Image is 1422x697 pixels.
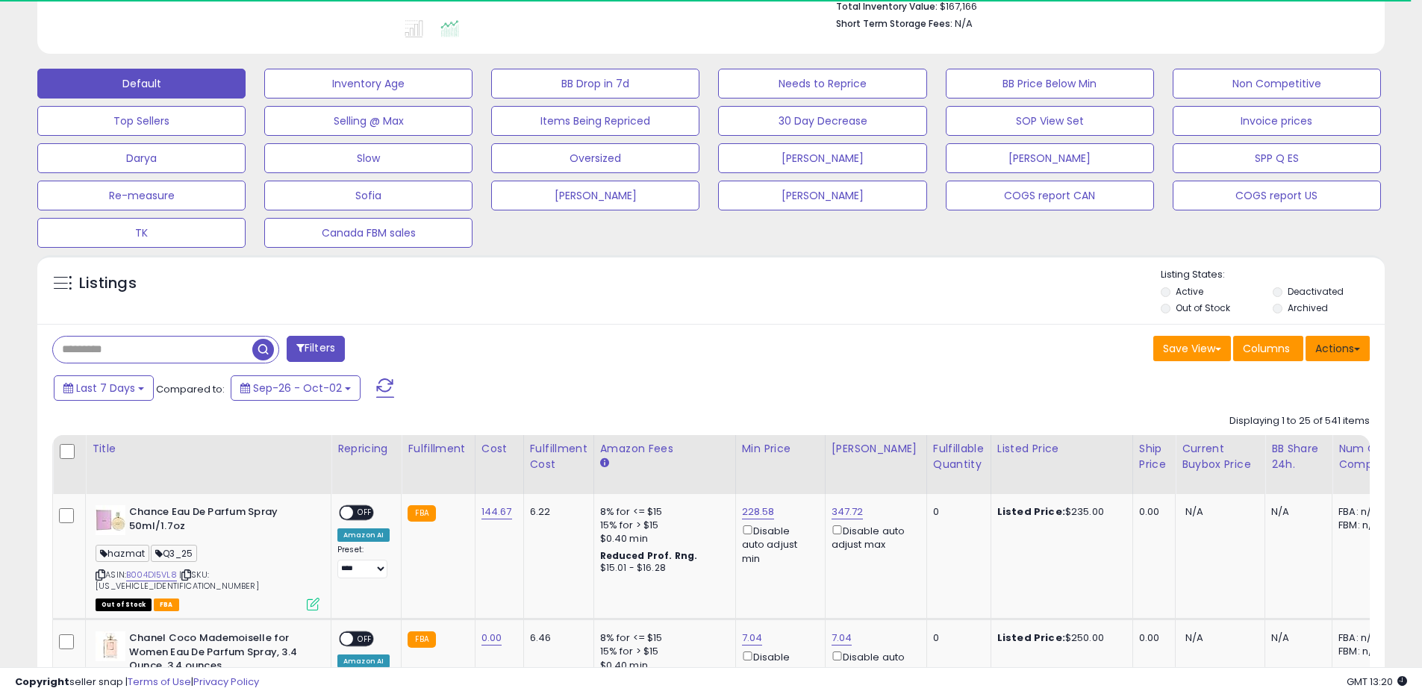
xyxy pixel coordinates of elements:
[96,505,125,535] img: 31SGfSjEB6L._SL40_.jpg
[600,457,609,470] small: Amazon Fees.
[955,16,973,31] span: N/A
[54,375,154,401] button: Last 7 Days
[231,375,361,401] button: Sep-26 - Oct-02
[997,631,1065,645] b: Listed Price:
[742,648,814,692] div: Disable auto adjust min
[264,69,473,99] button: Inventory Age
[600,505,724,519] div: 8% for <= $15
[128,675,191,689] a: Terms of Use
[742,504,775,519] a: 228.58
[1243,341,1290,356] span: Columns
[946,143,1154,173] button: [PERSON_NAME]
[1176,301,1230,314] label: Out of Stock
[264,143,473,173] button: Slow
[408,441,468,457] div: Fulfillment
[600,519,724,532] div: 15% for > $15
[1139,505,1164,519] div: 0.00
[832,631,852,646] a: 7.04
[1182,441,1259,472] div: Current Buybox Price
[96,569,259,591] span: | SKU: [US_VEHICLE_IDENTIFICATION_NUMBER]
[933,505,979,519] div: 0
[1161,268,1385,282] p: Listing States:
[832,441,920,457] div: [PERSON_NAME]
[337,528,390,542] div: Amazon AI
[126,569,177,581] a: B004DI5VL8
[15,675,69,689] strong: Copyright
[1139,441,1169,472] div: Ship Price
[997,504,1065,519] b: Listed Price:
[946,106,1154,136] button: SOP View Set
[96,545,149,562] span: hazmat
[1338,441,1393,472] div: Num of Comp.
[337,441,395,457] div: Repricing
[946,69,1154,99] button: BB Price Below Min
[832,522,915,551] div: Disable auto adjust max
[1173,69,1381,99] button: Non Competitive
[933,441,985,472] div: Fulfillable Quantity
[15,675,259,690] div: seller snap | |
[96,505,319,609] div: ASIN:
[832,504,864,519] a: 347.72
[997,505,1121,519] div: $235.00
[491,181,699,210] button: [PERSON_NAME]
[37,218,246,248] button: TK
[491,69,699,99] button: BB Drop in 7d
[1338,505,1388,519] div: FBA: n/a
[193,675,259,689] a: Privacy Policy
[96,631,125,661] img: 310HluTNLOL._SL40_.jpg
[1338,645,1388,658] div: FBM: n/a
[1173,181,1381,210] button: COGS report US
[1338,519,1388,532] div: FBM: n/a
[96,598,152,611] span: All listings that are currently out of stock and unavailable for purchase on Amazon
[481,441,517,457] div: Cost
[718,69,926,99] button: Needs to Reprice
[836,17,952,30] b: Short Term Storage Fees:
[1185,631,1203,645] span: N/A
[37,143,246,173] button: Darya
[37,69,246,99] button: Default
[37,181,246,210] button: Re-measure
[337,545,390,578] div: Preset:
[1306,336,1370,361] button: Actions
[1173,106,1381,136] button: Invoice prices
[264,106,473,136] button: Selling @ Max
[832,648,915,678] div: Disable auto adjust max
[600,562,724,575] div: $15.01 - $16.28
[718,143,926,173] button: [PERSON_NAME]
[1229,414,1370,428] div: Displaying 1 to 25 of 541 items
[264,181,473,210] button: Sofia
[530,441,587,472] div: Fulfillment Cost
[600,532,724,546] div: $0.40 min
[742,522,814,566] div: Disable auto adjust min
[92,441,325,457] div: Title
[151,545,197,562] span: Q3_25
[718,106,926,136] button: 30 Day Decrease
[1233,336,1303,361] button: Columns
[37,106,246,136] button: Top Sellers
[1288,301,1328,314] label: Archived
[1173,143,1381,173] button: SPP Q ES
[408,505,435,522] small: FBA
[1153,336,1231,361] button: Save View
[481,631,502,646] a: 0.00
[1271,505,1320,519] div: N/A
[79,273,137,294] h5: Listings
[353,633,377,646] span: OFF
[491,143,699,173] button: Oversized
[481,504,512,519] a: 144.67
[287,336,345,362] button: Filters
[600,549,698,562] b: Reduced Prof. Rng.
[353,507,377,519] span: OFF
[600,441,729,457] div: Amazon Fees
[264,218,473,248] button: Canada FBM sales
[530,505,582,519] div: 6.22
[600,631,724,645] div: 8% for <= $15
[1176,285,1203,298] label: Active
[1347,675,1407,689] span: 2025-10-10 13:20 GMT
[253,381,342,396] span: Sep-26 - Oct-02
[129,631,311,677] b: Chanel Coco Mademoiselle for Women Eau De Parfum Spray, 3.4 Ounce, 3.4 ounces
[76,381,135,396] span: Last 7 Days
[408,631,435,648] small: FBA
[156,382,225,396] span: Compared to:
[718,181,926,210] button: [PERSON_NAME]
